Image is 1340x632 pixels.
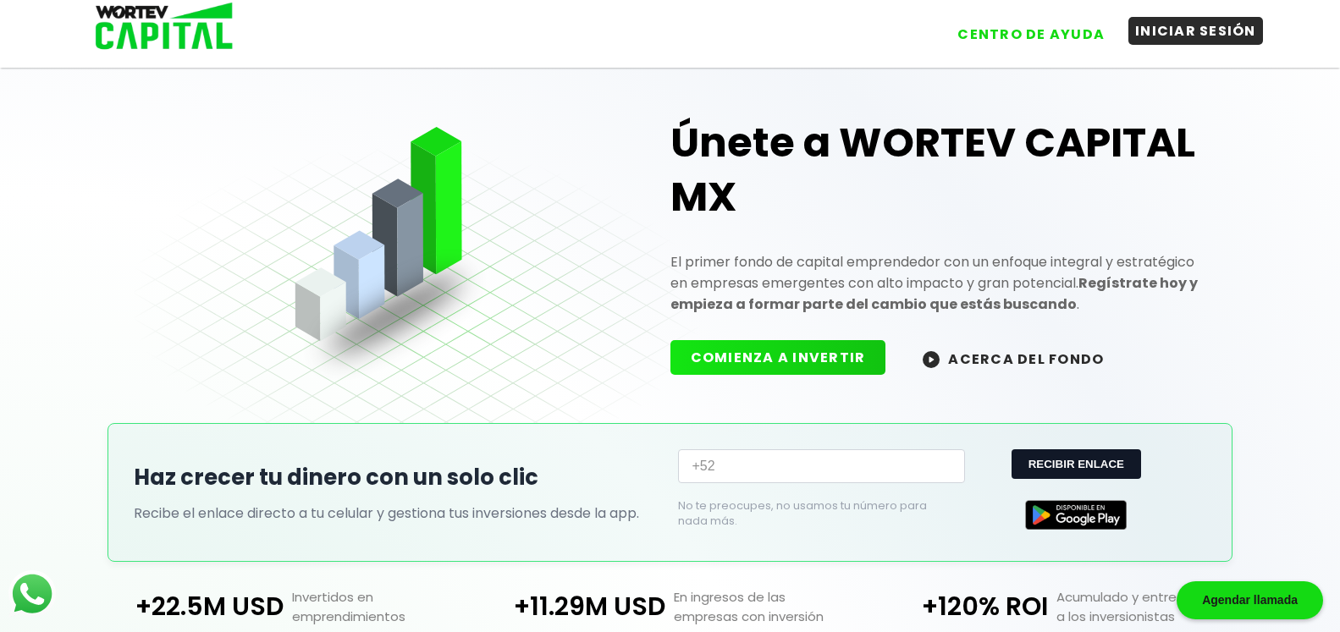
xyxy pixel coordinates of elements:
[670,116,1206,224] h1: Únete a WORTEV CAPITAL MX
[1025,500,1127,530] img: Google Play
[1111,8,1263,48] a: INICIAR SESIÓN
[8,570,56,618] img: logos_whatsapp-icon.242b2217.svg
[479,587,666,626] p: +11.29M USD
[951,20,1111,48] button: CENTRO DE AYUDA
[134,503,661,524] p: Recibe el enlace directo a tu celular y gestiona tus inversiones desde la app.
[678,498,938,529] p: No te preocupes, no usamos tu número para nada más.
[670,251,1206,315] p: El primer fondo de capital emprendedor con un enfoque integral y estratégico en empresas emergent...
[1177,581,1323,619] div: Agendar llamada
[923,351,940,368] img: wortev-capital-acerca-del-fondo
[134,461,661,494] h2: Haz crecer tu dinero con un solo clic
[670,340,886,375] button: COMIENZA A INVERTIR
[934,8,1111,48] a: CENTRO DE AYUDA
[902,340,1124,376] button: ACERCA DEL FONDO
[665,587,861,626] p: En ingresos de las empresas con inversión
[670,273,1198,314] strong: Regístrate hoy y empieza a formar parte del cambio que estás buscando
[1048,587,1243,626] p: Acumulado y entregado a los inversionistas
[1012,449,1141,479] button: RECIBIR ENLACE
[670,348,903,367] a: COMIENZA A INVERTIR
[97,587,284,626] p: +22.5M USD
[1128,17,1263,45] button: INICIAR SESIÓN
[284,587,479,626] p: Invertidos en emprendimientos
[861,587,1048,626] p: +120% ROI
